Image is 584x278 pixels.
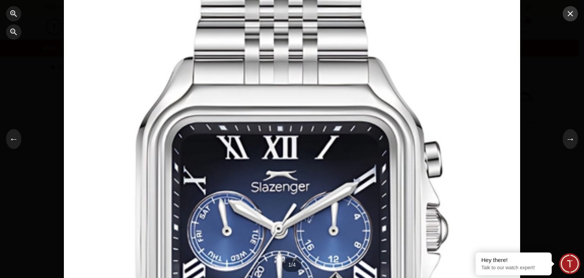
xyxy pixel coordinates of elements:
div: 1 / 4 [282,258,302,272]
div: Chat Widget [559,253,580,274]
div: Hey there! [481,256,546,264]
p: Talk to our watch expert! [481,265,546,271]
button: → [563,129,578,149]
button: ← [6,129,21,149]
